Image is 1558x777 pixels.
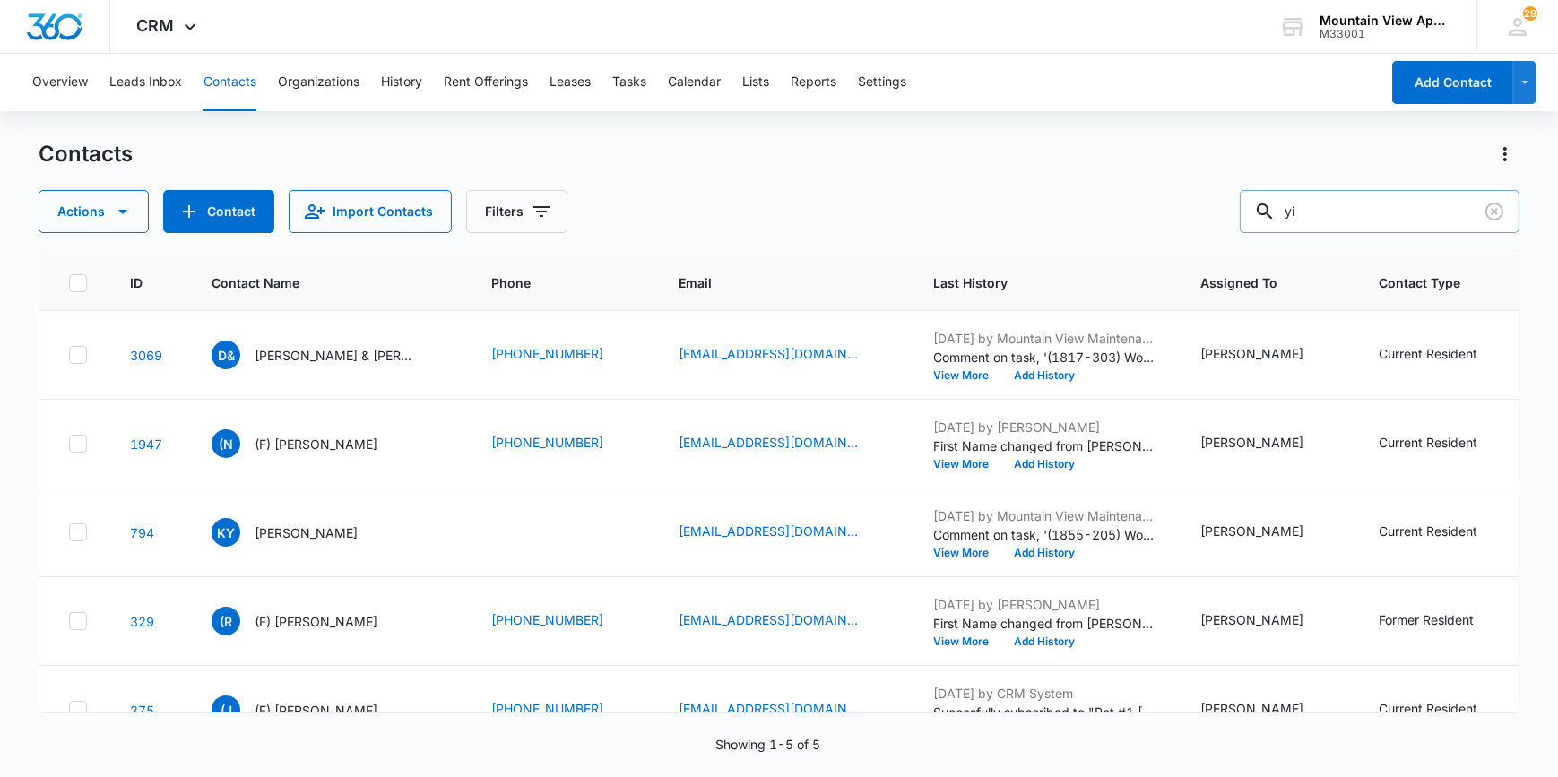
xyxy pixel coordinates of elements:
[212,518,240,547] span: KY
[1379,344,1510,366] div: Contact Type - Current Resident - Select to Edit Field
[130,273,143,292] span: ID
[1200,522,1336,543] div: Assigned To - Kaitlyn Mendoza - Select to Edit Field
[1379,610,1506,632] div: Contact Type - Former Resident - Select to Edit Field
[1001,370,1087,381] button: Add History
[137,16,175,35] span: CRM
[212,607,240,635] span: (R
[679,273,864,292] span: Email
[1200,522,1303,540] div: [PERSON_NAME]
[109,54,182,111] button: Leads Inbox
[933,636,1001,647] button: View More
[1200,344,1303,363] div: [PERSON_NAME]
[1379,522,1510,543] div: Contact Type - Current Resident - Select to Edit Field
[39,141,133,168] h1: Contacts
[212,518,390,547] div: Contact Name - Kwang Yi - Select to Edit Field
[933,273,1131,292] span: Last History
[679,699,858,718] a: [EMAIL_ADDRESS][DOMAIN_NAME]
[255,346,416,365] p: [PERSON_NAME] & [PERSON_NAME]
[933,459,1001,470] button: View More
[1200,273,1310,292] span: Assigned To
[1200,433,1336,454] div: Assigned To - Makenna Berry - Select to Edit Field
[1200,699,1336,721] div: Assigned To - Kaitlyn Mendoza - Select to Edit Field
[1392,61,1513,104] button: Add Contact
[1491,140,1519,168] button: Actions
[1001,459,1087,470] button: Add History
[1379,433,1477,452] div: Current Resident
[130,436,162,452] a: Navigate to contact details page for (F) Nicholas Carestia
[130,703,154,718] a: Navigate to contact details page for (F) Johnna-lee Vigil
[212,341,240,369] span: D&
[203,54,256,111] button: Contacts
[933,329,1157,348] p: [DATE] by Mountain View Maintenance
[289,190,452,233] button: Import Contacts
[1001,548,1087,558] button: Add History
[1200,433,1303,452] div: [PERSON_NAME]
[1379,433,1510,454] div: Contact Type - Current Resident - Select to Edit Field
[933,525,1157,544] p: Comment on task, '(1855-205) Work Order ' "Replaced 2 disk lites"
[933,418,1157,436] p: [DATE] by [PERSON_NAME]
[679,610,858,629] a: [EMAIL_ADDRESS][DOMAIN_NAME]
[679,433,890,454] div: Email - carestia5435@gmail.com - Select to Edit Field
[212,695,410,724] div: Contact Name - (F) Johnna-lee Vigil - Select to Edit Field
[212,607,410,635] div: Contact Name - (F) Ryan Weber - Select to Edit Field
[1320,13,1450,28] div: account name
[1523,6,1537,21] span: 29
[742,54,769,111] button: Lists
[1379,699,1477,718] div: Current Resident
[491,699,603,718] a: [PHONE_NUMBER]
[491,699,636,721] div: Phone - (970) 397-9808 - Select to Edit Field
[679,699,890,721] div: Email - sayyorlynn17@gmail.com - Select to Edit Field
[163,190,274,233] button: Add Contact
[491,610,636,632] div: Phone - (303) 916-5835 - Select to Edit Field
[679,344,890,366] div: Email - dancarey2019@gmail.com - Select to Edit Field
[212,429,410,458] div: Contact Name - (F) Nicholas Carestia - Select to Edit Field
[255,701,377,720] p: (F) [PERSON_NAME]
[491,433,603,452] a: [PHONE_NUMBER]
[1200,610,1336,632] div: Assigned To - Kaitlyn Mendoza - Select to Edit Field
[679,344,858,363] a: [EMAIL_ADDRESS][DOMAIN_NAME]
[933,370,1001,381] button: View More
[491,273,610,292] span: Phone
[212,429,240,458] span: (N
[491,344,636,366] div: Phone - (970) 573-2734 - Select to Edit Field
[255,523,358,542] p: [PERSON_NAME]
[491,529,524,550] div: Phone - (512) 731-4854 (512) 731-4854 - Select to Edit Field
[39,190,149,233] button: Actions
[1200,610,1303,629] div: [PERSON_NAME]
[130,348,162,363] a: Navigate to contact details page for Daniel & Letty Carey
[444,54,528,111] button: Rent Offerings
[933,436,1157,455] p: First Name changed from [PERSON_NAME] to ([PERSON_NAME].
[491,610,603,629] a: [PHONE_NUMBER]
[1200,344,1336,366] div: Assigned To - Kent Hiller - Select to Edit Field
[1379,610,1474,629] div: Former Resident
[255,612,377,631] p: (F) [PERSON_NAME]
[858,54,906,111] button: Settings
[255,435,377,453] p: (F) [PERSON_NAME]
[130,614,154,629] a: Navigate to contact details page for (F) Ryan Weber
[933,595,1157,614] p: [DATE] by [PERSON_NAME]
[1200,699,1303,718] div: [PERSON_NAME]
[679,522,890,543] div: Email - khy1316@yahoo.com khy1316@yahoo.com - Select to Edit Field
[32,54,88,111] button: Overview
[212,695,240,724] span: (J
[381,54,422,111] button: History
[466,190,567,233] button: Filters
[550,54,591,111] button: Leases
[1320,28,1450,40] div: account id
[278,54,359,111] button: Organizations
[491,433,636,454] div: Phone - (970) 566-4134 - Select to Edit Field
[679,522,858,540] a: [EMAIL_ADDRESS][DOMAIN_NAME] [EMAIL_ADDRESS][DOMAIN_NAME]
[612,54,646,111] button: Tasks
[1523,6,1537,21] div: notifications count
[679,610,890,632] div: Email - rweber05@gmail.com - Select to Edit Field
[130,525,154,540] a: Navigate to contact details page for Kwang Yi
[933,614,1157,633] p: First Name changed from [PERSON_NAME] to ([PERSON_NAME]. Last Name changed from [PERSON_NAME] to ...
[1240,190,1519,233] input: Search Contacts
[1001,636,1087,647] button: Add History
[933,703,1157,721] p: Succesfully subscribed to "Pet #1 [MEDICAL_DATA] Expired".
[933,684,1157,703] p: [DATE] by CRM System
[933,348,1157,367] p: Comment on task, '(1817-303) Work Order ' "Installed lite bulb and re-atatched shelf"
[212,273,422,292] span: Contact Name
[491,344,603,363] a: [PHONE_NUMBER]
[1379,273,1484,292] span: Contact Type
